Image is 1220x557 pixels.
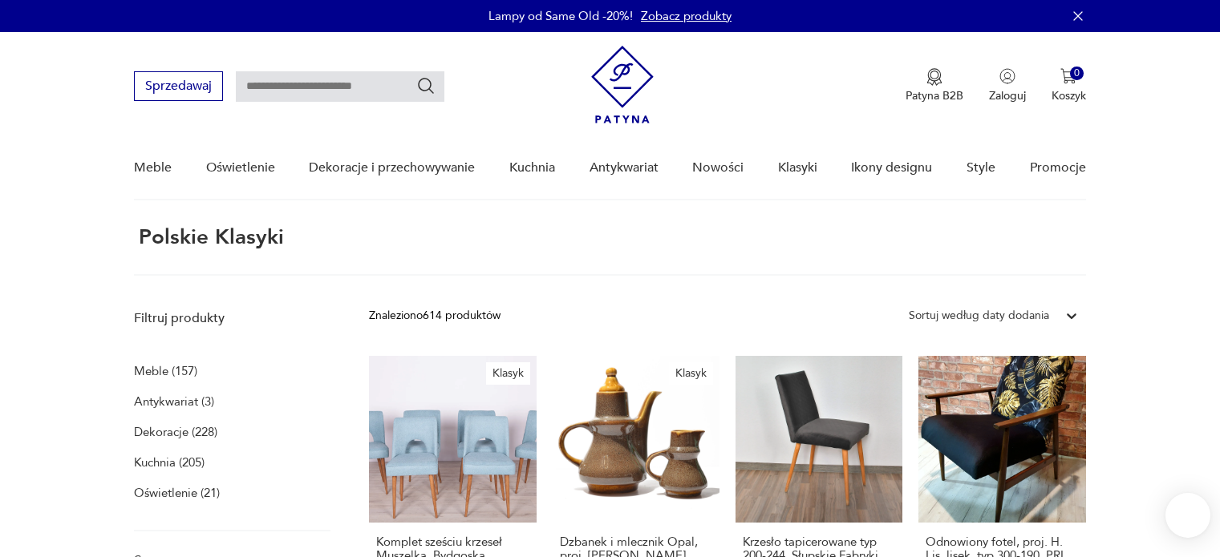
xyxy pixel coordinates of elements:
[488,8,633,24] p: Lampy od Same Old -20%!
[134,226,284,248] h1: Polskie Klasyki
[134,137,172,199] a: Meble
[134,71,223,101] button: Sprzedawaj
[509,137,555,199] a: Kuchnia
[134,390,214,413] a: Antykwariat (3)
[134,309,330,327] p: Filtruj produkty
[692,137,744,199] a: Nowości
[1070,67,1084,80] div: 0
[778,137,817,199] a: Klasyki
[906,68,963,103] button: Patyna B2B
[906,88,963,103] p: Patyna B2B
[206,137,275,199] a: Oświetlenie
[134,451,205,474] a: Kuchnia (205)
[926,68,942,86] img: Ikona medalu
[134,421,217,443] a: Dekoracje (228)
[309,137,475,199] a: Dekoracje i przechowywanie
[591,46,654,123] img: Patyna - sklep z meblami i dekoracjami vintage
[1052,68,1086,103] button: 0Koszyk
[590,137,659,199] a: Antykwariat
[1052,88,1086,103] p: Koszyk
[641,8,732,24] a: Zobacz produkty
[134,360,197,382] a: Meble (157)
[989,68,1026,103] button: Zaloguj
[989,88,1026,103] p: Zaloguj
[134,82,223,93] a: Sprzedawaj
[369,307,501,325] div: Znaleziono 614 produktów
[967,137,995,199] a: Style
[134,482,220,504] a: Oświetlenie (21)
[1030,137,1086,199] a: Promocje
[416,76,436,95] button: Szukaj
[851,137,932,199] a: Ikony designu
[1165,493,1210,538] iframe: Smartsupp widget button
[906,68,963,103] a: Ikona medaluPatyna B2B
[999,68,1015,84] img: Ikonka użytkownika
[1060,68,1076,84] img: Ikona koszyka
[909,307,1049,325] div: Sortuj według daty dodania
